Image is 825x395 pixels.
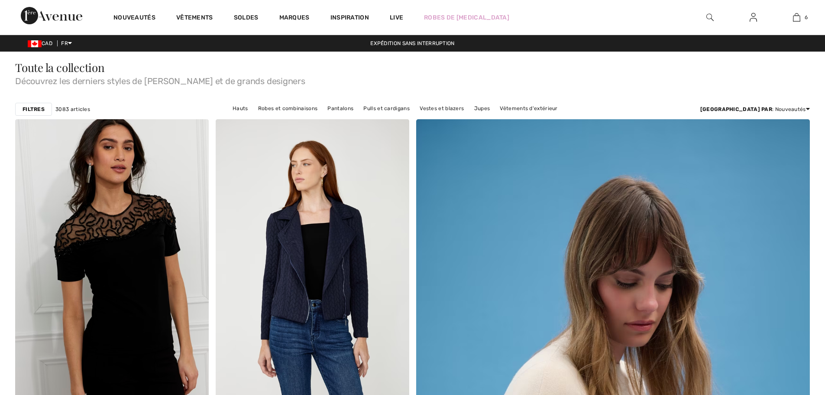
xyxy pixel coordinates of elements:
[113,14,155,23] a: Nouveautés
[415,103,468,114] a: Vestes et blazers
[359,103,414,114] a: Pulls et cardigans
[424,13,509,22] a: Robes de [MEDICAL_DATA]
[23,105,45,113] strong: Filtres
[15,73,810,85] span: Découvrez les derniers styles de [PERSON_NAME] et de grands designers
[28,40,56,46] span: CAD
[15,60,105,75] span: Toute la collection
[323,103,358,114] a: Pantalons
[390,13,403,22] a: Live
[254,103,322,114] a: Robes et combinaisons
[700,106,772,112] strong: [GEOGRAPHIC_DATA] par
[176,14,213,23] a: Vêtements
[28,40,42,47] img: Canadian Dollar
[279,14,310,23] a: Marques
[700,105,810,113] div: : Nouveautés
[55,105,90,113] span: 3083 articles
[775,12,818,23] a: 6
[228,103,252,114] a: Hauts
[495,103,562,114] a: Vêtements d'extérieur
[470,103,495,114] a: Jupes
[706,12,714,23] img: recherche
[234,14,259,23] a: Soldes
[330,14,369,23] span: Inspiration
[770,330,816,352] iframe: Ouvre un widget dans lequel vous pouvez chatter avec l’un de nos agents
[805,13,808,21] span: 6
[61,40,72,46] span: FR
[21,7,82,24] img: 1ère Avenue
[750,12,757,23] img: Mes infos
[743,12,764,23] a: Se connecter
[793,12,800,23] img: Mon panier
